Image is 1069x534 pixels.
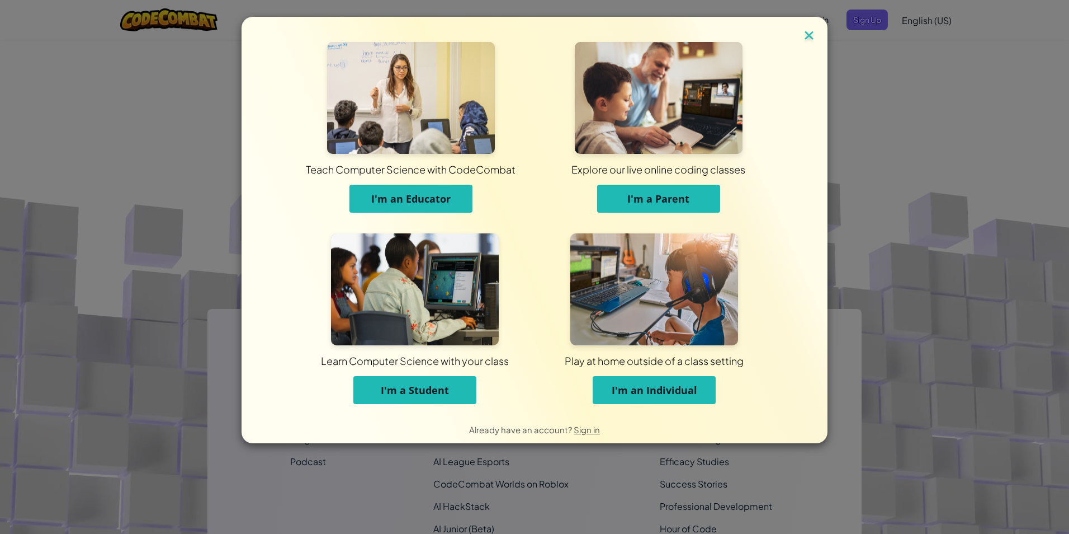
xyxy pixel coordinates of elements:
[570,233,738,345] img: For Individuals
[371,162,946,176] div: Explore our live online coding classes
[593,376,716,404] button: I'm an Individual
[575,42,742,154] img: For Parents
[627,192,689,205] span: I'm a Parent
[353,376,476,404] button: I'm a Student
[349,185,472,213] button: I'm an Educator
[331,233,499,345] img: For Students
[469,424,574,435] span: Already have an account?
[802,28,816,45] img: close icon
[612,383,697,397] span: I'm an Individual
[371,192,451,205] span: I'm an Educator
[597,185,720,213] button: I'm a Parent
[327,42,495,154] img: For Educators
[379,354,929,368] div: Play at home outside of a class setting
[381,383,449,397] span: I'm a Student
[574,424,600,435] a: Sign in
